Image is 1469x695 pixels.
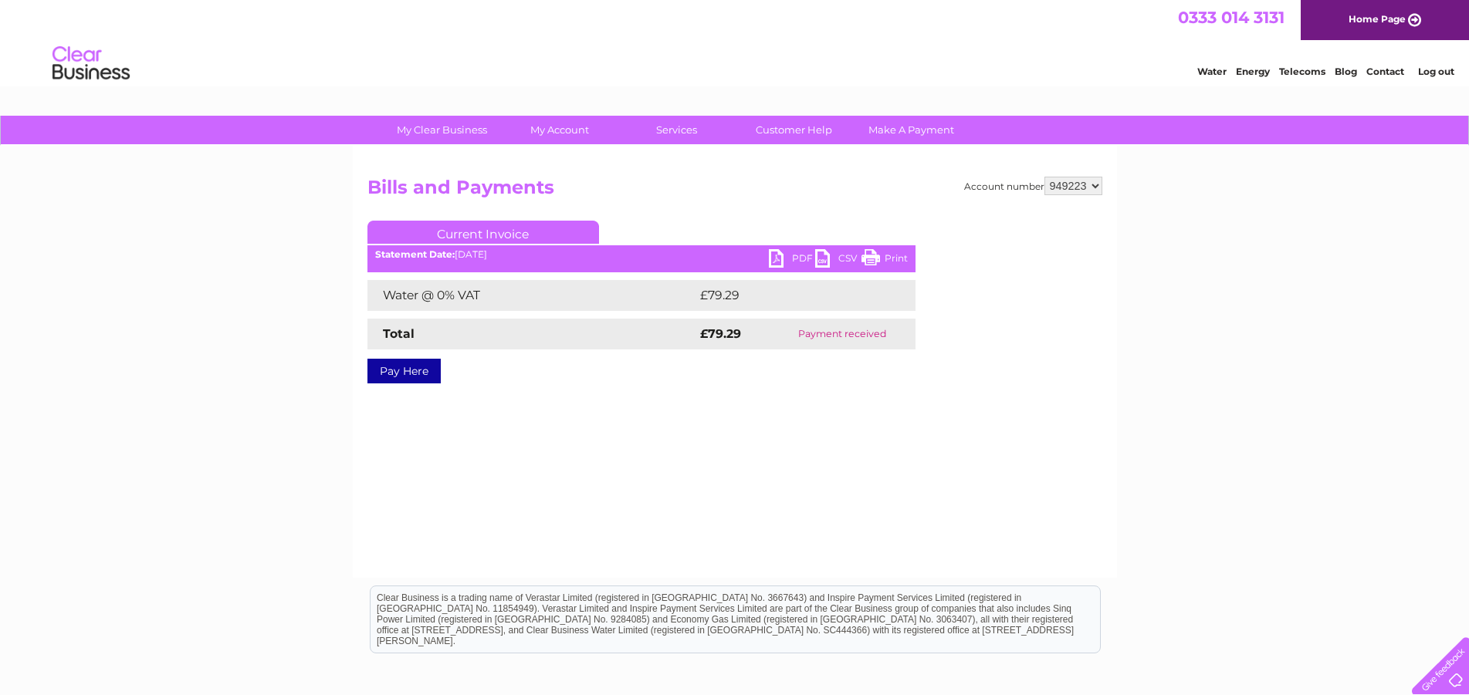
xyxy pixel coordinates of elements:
div: Clear Business is a trading name of Verastar Limited (registered in [GEOGRAPHIC_DATA] No. 3667643... [371,8,1100,75]
td: Payment received [770,319,915,349]
a: Contact [1366,66,1404,77]
a: My Clear Business [378,116,506,144]
strong: £79.29 [700,326,741,341]
a: Blog [1335,66,1357,77]
a: My Account [496,116,623,144]
td: £79.29 [696,280,885,311]
a: CSV [815,249,861,272]
a: Print [861,249,908,272]
h2: Bills and Payments [367,177,1102,206]
a: Current Invoice [367,221,599,244]
a: Energy [1236,66,1270,77]
a: Water [1197,66,1227,77]
img: logo.png [52,40,130,87]
b: Statement Date: [375,248,455,260]
a: 0333 014 3131 [1178,8,1285,27]
a: Customer Help [730,116,858,144]
td: Water @ 0% VAT [367,280,696,311]
a: Log out [1418,66,1454,77]
strong: Total [383,326,415,341]
a: PDF [769,249,815,272]
a: Make A Payment [848,116,975,144]
a: Services [613,116,740,144]
div: Account number [964,177,1102,195]
a: Pay Here [367,359,441,383]
div: [DATE] [367,249,916,260]
a: Telecoms [1279,66,1325,77]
